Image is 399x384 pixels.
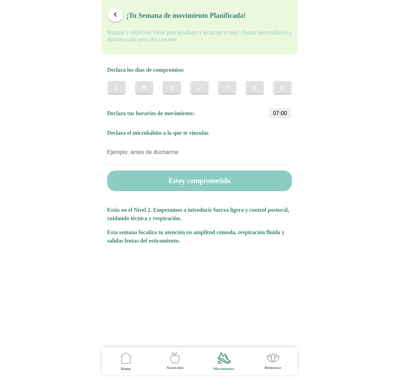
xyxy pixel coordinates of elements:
p: Estás en el Nivel 2. Empezamos a introducir fuerza ligera y control postural, cuidando técnica y ... [107,206,292,223]
ion-label: Bienestar [265,365,281,370]
ion-button: S [246,81,264,94]
h5: ¡Tu Semana de movimiento Planificada! [126,11,246,20]
ion-button: L [108,81,125,94]
button: Estoy comprometido [107,170,292,191]
p: Esta semana focaliza tu atención en amplitud cómoda, respiración fluida y salidas lentas del esti... [107,228,292,245]
ion-button: D [274,81,291,94]
ion-button: V [218,81,236,94]
ion-button: X [163,81,181,94]
ion-button: J [191,81,208,94]
ion-label: Movimiento [213,366,234,371]
h4: Declara los días de compromiso: [107,66,292,74]
ion-label: Nutrición [167,365,183,370]
p: Rutinas y objetivos listos para ayudarte a alcanzar tu reto. ¡Suma microhábitos y disfruta cada p... [107,29,292,43]
ion-button: M [135,81,153,94]
h4: Declara tus horarios de movimiento: [107,109,195,118]
ion-label: Home [121,366,131,371]
h4: Declara el microhábito a lo que te vinculas [107,129,292,137]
